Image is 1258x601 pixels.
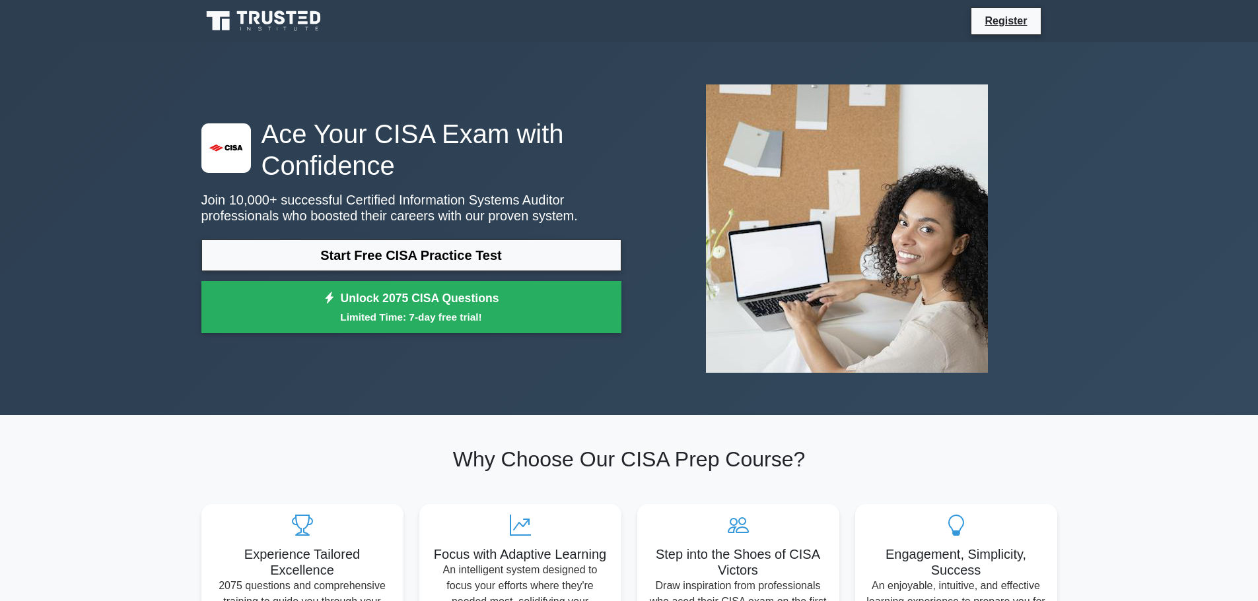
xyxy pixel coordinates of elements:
a: Register [977,13,1035,29]
h5: Engagement, Simplicity, Success [866,546,1047,578]
h1: Ace Your CISA Exam with Confidence [201,118,621,181]
h5: Focus with Adaptive Learning [430,546,611,562]
a: Start Free CISA Practice Test [201,239,621,271]
p: Join 10,000+ successful Certified Information Systems Auditor professionals who boosted their car... [201,192,621,224]
h2: Why Choose Our CISA Prep Course? [201,447,1057,472]
h5: Step into the Shoes of CISA Victors [648,546,829,578]
a: Unlock 2075 CISA QuestionsLimited Time: 7-day free trial! [201,281,621,334]
h5: Experience Tailored Excellence [212,546,393,578]
small: Limited Time: 7-day free trial! [218,309,605,325]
